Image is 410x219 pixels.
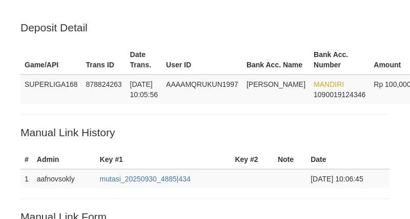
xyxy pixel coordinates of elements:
th: Date [306,150,389,169]
th: Admin [33,150,96,169]
th: Note [274,150,306,169]
th: Date Trans. [126,45,162,75]
span: MANDIRI [314,80,344,88]
th: # [20,150,33,169]
td: 1 [20,169,33,188]
th: Bank Acc. Number [310,45,370,75]
th: Key #1 [96,150,231,169]
td: 878824263 [82,75,126,104]
th: User ID [162,45,242,75]
span: [DATE] 10:05:56 [130,80,158,99]
span: Copy 1090019124346 to clipboard [314,90,365,99]
td: aafnovsokly [33,169,96,188]
th: Game/API [20,45,82,75]
td: SUPERLIGA168 [20,75,82,104]
a: mutasi_20250930_4885|434 [100,175,191,183]
th: Key #2 [231,150,273,169]
p: Manual Link History [20,125,389,140]
th: Bank Acc. Name [242,45,310,75]
span: [PERSON_NAME] [247,80,305,88]
span: AAAAMQRUKUN1997 [166,80,238,88]
p: Deposit Detail [20,20,389,35]
td: [DATE] 10:06:45 [306,169,389,188]
th: Trans ID [82,45,126,75]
